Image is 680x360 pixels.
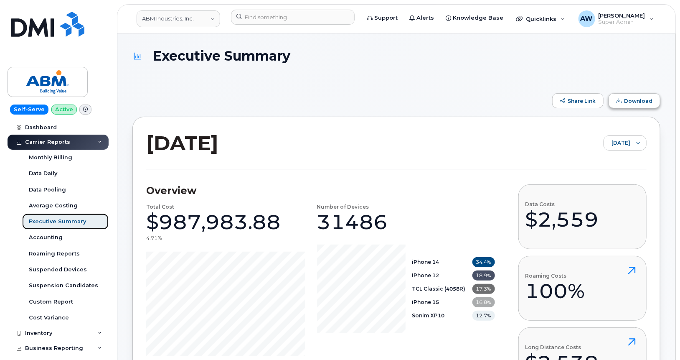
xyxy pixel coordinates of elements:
button: Roaming Costs100% [518,256,647,321]
span: Share Link [568,98,596,104]
b: iPhone 12 [412,272,439,278]
h4: Roaming Costs [525,273,585,278]
span: August 2025 [604,136,630,151]
button: Share Link [552,93,604,108]
h4: Number of Devices [317,204,369,209]
b: Sonim XP10 [412,312,445,319]
div: 4.71% [146,235,162,242]
h3: Overview [146,184,495,197]
div: 100% [525,278,585,304]
h2: [DATE] [146,130,218,156]
h4: Total Cost [146,204,174,209]
span: 12.7% [472,311,495,321]
h4: Data Costs [525,202,599,207]
div: $987,983.88 [146,209,281,235]
span: Executive Summary [152,49,290,63]
span: 17.3% [472,284,495,294]
div: 31486 [317,209,388,235]
span: 34.4% [472,257,495,267]
span: 18.9% [472,271,495,281]
span: Download [624,98,652,104]
h4: Long Distance Costs [525,345,599,350]
span: 16.8% [472,297,495,307]
b: iPhone 14 [412,259,439,265]
div: $2,559 [525,207,599,232]
b: iPhone 15 [412,299,439,305]
button: Download [609,93,660,108]
b: TCL Classic (4058R) [412,286,466,292]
